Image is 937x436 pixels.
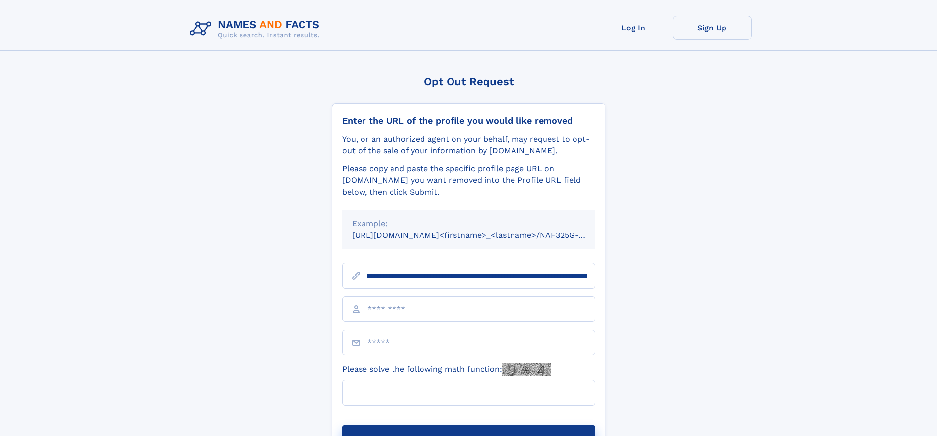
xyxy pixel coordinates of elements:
[342,363,551,376] label: Please solve the following math function:
[673,16,752,40] a: Sign Up
[352,218,585,230] div: Example:
[186,16,328,42] img: Logo Names and Facts
[342,133,595,157] div: You, or an authorized agent on your behalf, may request to opt-out of the sale of your informatio...
[332,75,605,87] div: Opt Out Request
[342,116,595,126] div: Enter the URL of the profile you would like removed
[342,163,595,198] div: Please copy and paste the specific profile page URL on [DOMAIN_NAME] you want removed into the Pr...
[594,16,673,40] a: Log In
[352,231,614,240] small: [URL][DOMAIN_NAME]<firstname>_<lastname>/NAF325G-xxxxxxxx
